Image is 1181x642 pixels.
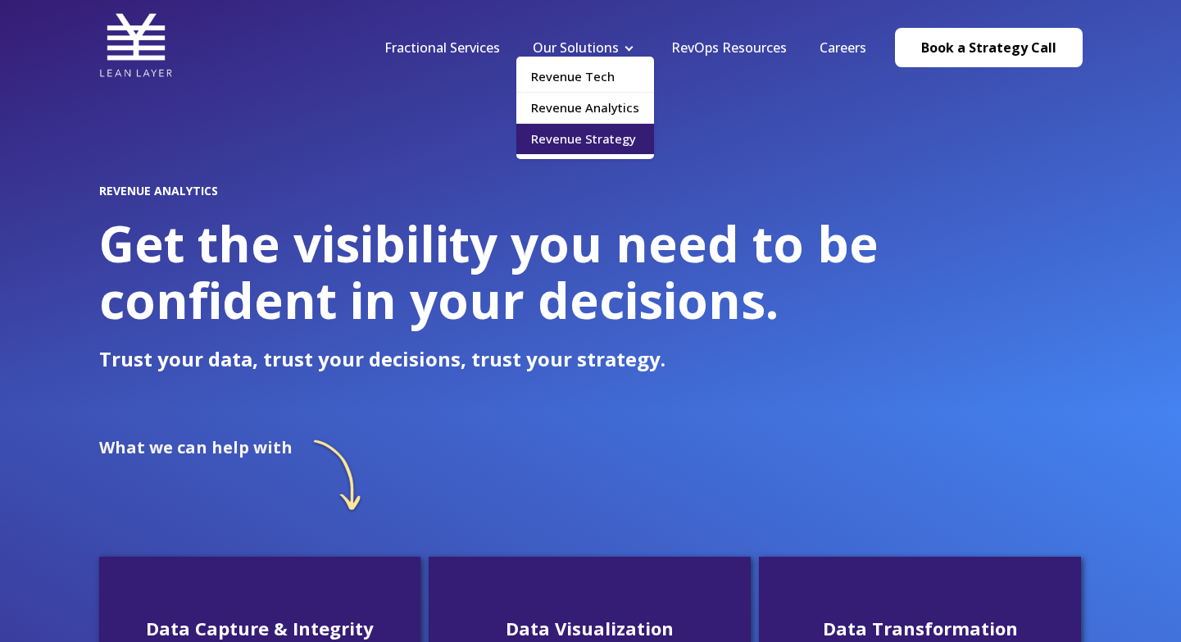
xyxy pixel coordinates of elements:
a: Careers [820,39,866,57]
h2: REVENUE ANALYTICS [99,184,1083,198]
h3: Data Visualization [442,616,738,641]
h1: Get the visibility you need to be confident in your decisions. [99,216,1083,329]
div: Navigation Menu [368,39,883,57]
h2: What we can help with [99,438,293,457]
a: Book a Strategy Call [895,28,1083,67]
a: Fractional Services [384,39,500,57]
a: RevOps Resources [671,39,787,57]
a: Our Solutions [533,39,619,57]
p: Trust your data, trust your decisions, trust your strategy. [99,348,1083,371]
h3: Data Capture & Integrity [112,616,408,641]
h3: Data Transformation [772,616,1068,641]
img: Lean Layer Logo [99,8,173,82]
a: Revenue Analytics [516,93,654,123]
a: Revenue Tech [516,61,654,92]
a: Revenue Strategy [516,124,654,154]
